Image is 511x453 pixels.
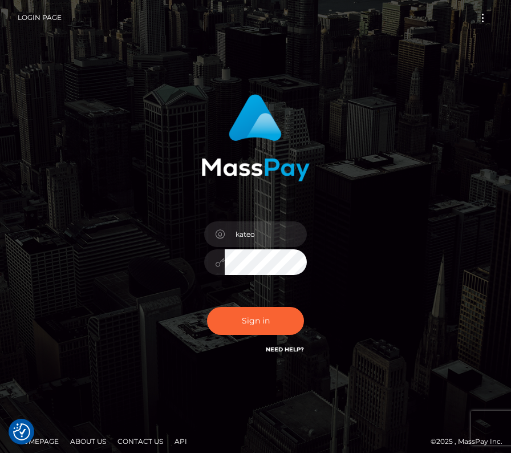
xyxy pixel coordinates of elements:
[18,6,62,30] a: Login Page
[472,10,493,26] button: Toggle navigation
[207,307,304,335] button: Sign in
[201,94,310,181] img: MassPay Login
[13,423,30,440] img: Revisit consent button
[170,432,192,450] a: API
[113,432,168,450] a: Contact Us
[13,423,30,440] button: Consent Preferences
[66,432,111,450] a: About Us
[266,346,304,353] a: Need Help?
[13,432,63,450] a: Homepage
[225,221,307,247] input: Username...
[9,435,502,448] div: © 2025 , MassPay Inc.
